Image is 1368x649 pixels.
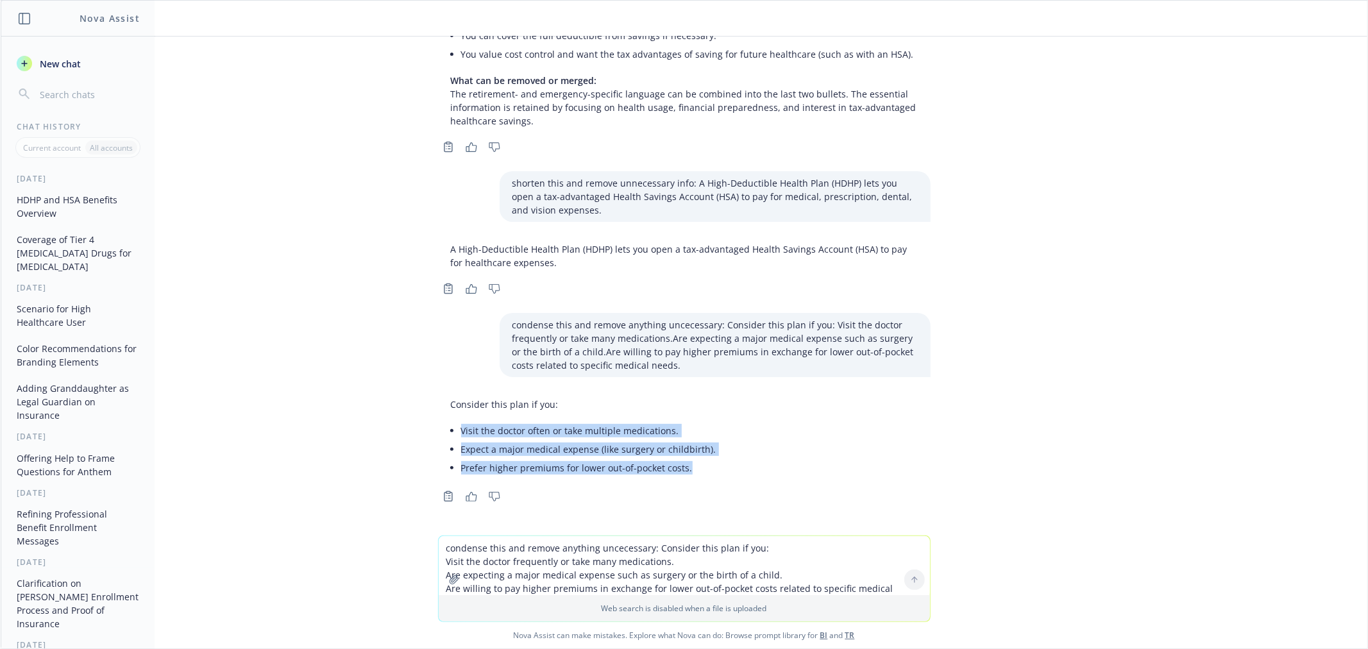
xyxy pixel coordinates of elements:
p: Web search is disabled when a file is uploaded [446,603,922,614]
a: BI [820,630,828,641]
span: What can be removed or merged: [451,74,597,87]
button: New chat [12,52,144,75]
button: Color Recommendations for Branding Elements [12,338,144,373]
button: Adding Granddaughter as Legal Guardian on Insurance [12,378,144,426]
button: Scenario for High Healthcare User [12,298,144,333]
div: [DATE] [1,487,155,498]
p: shorten this and remove unnecessary info: A High-Deductible Health Plan (HDHP) lets you open a ta... [512,176,918,217]
p: The retirement- and emergency-specific language can be combined into the last two bullets. The es... [451,74,918,128]
li: Expect a major medical expense (like surgery or childbirth). [461,440,716,459]
button: HDHP and HSA Benefits Overview [12,189,144,224]
input: Search chats [37,85,139,103]
p: Current account [23,142,81,153]
button: Offering Help to Frame Questions for Anthem [12,448,144,482]
button: Refining Professional Benefit Enrollment Messages [12,503,144,552]
button: Thumbs down [484,280,505,298]
svg: Copy to clipboard [443,491,454,502]
span: Nova Assist can make mistakes. Explore what Nova can do: Browse prompt library for and [6,622,1362,648]
p: A High-Deductible Health Plan (HDHP) lets you open a tax-advantaged Health Savings Account (HSA) ... [451,242,918,269]
div: [DATE] [1,431,155,442]
h1: Nova Assist [80,12,140,25]
p: condense this and remove anything uncecessary: Consider this plan if you: Visit the doctor freque... [512,318,918,372]
button: Coverage of Tier 4 [MEDICAL_DATA] Drugs for [MEDICAL_DATA] [12,229,144,277]
button: Thumbs down [484,138,505,156]
p: Consider this plan if you: [451,398,716,411]
div: [DATE] [1,557,155,568]
li: Visit the doctor often or take multiple medications. [461,421,716,440]
svg: Copy to clipboard [443,141,454,153]
button: Thumbs down [484,487,505,505]
li: Prefer higher premiums for lower out-of-pocket costs. [461,459,716,477]
div: [DATE] [1,282,155,293]
span: New chat [37,57,81,71]
div: Chat History [1,121,155,132]
a: TR [845,630,855,641]
p: All accounts [90,142,133,153]
li: You value cost control and want the tax advantages of saving for future healthcare (such as with ... [461,45,918,63]
button: Clarification on [PERSON_NAME] Enrollment Process and Proof of Insurance [12,573,144,634]
svg: Copy to clipboard [443,283,454,294]
div: [DATE] [1,173,155,184]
